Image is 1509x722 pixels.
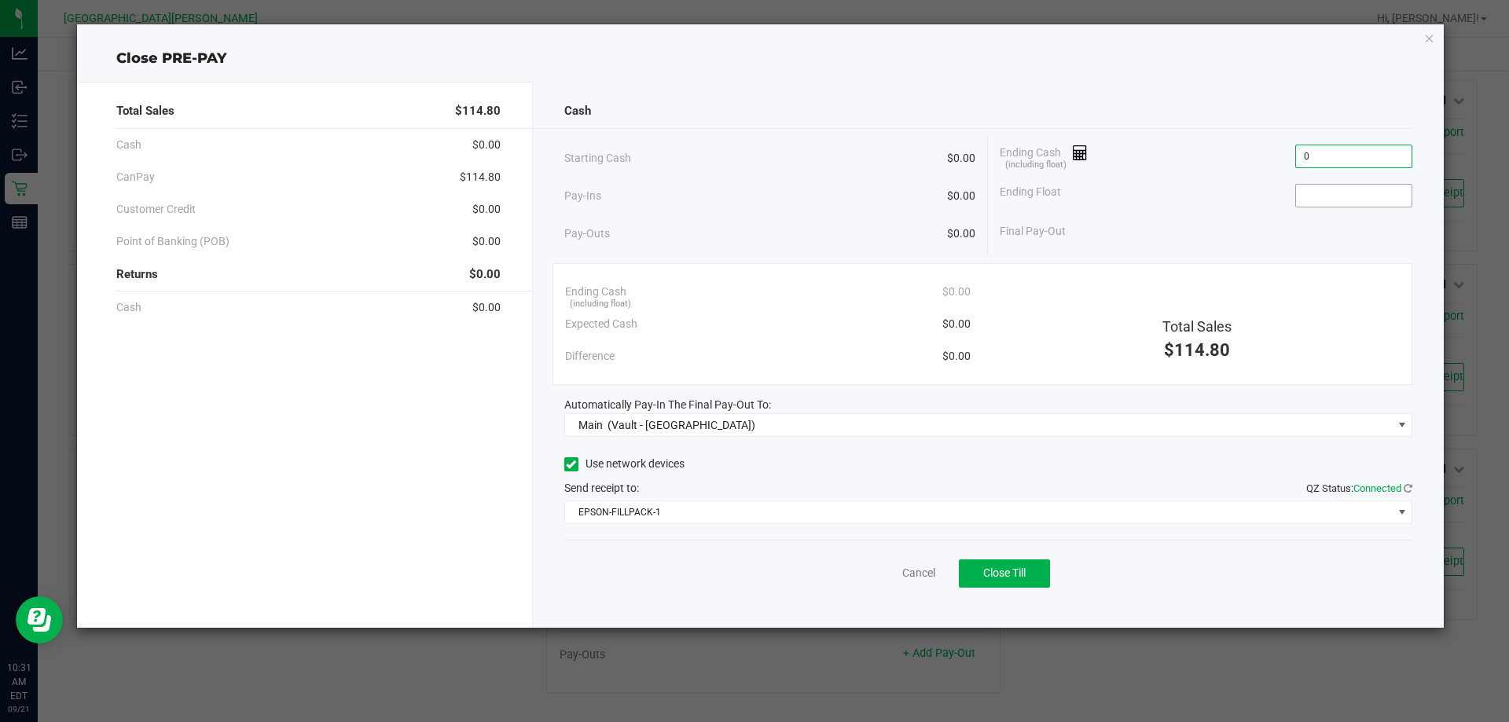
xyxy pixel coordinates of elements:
[942,348,971,365] span: $0.00
[1353,482,1401,494] span: Connected
[947,188,975,204] span: $0.00
[959,559,1050,588] button: Close Till
[947,150,975,167] span: $0.00
[564,188,601,204] span: Pay-Ins
[116,233,229,250] span: Point of Banking (POB)
[947,225,975,242] span: $0.00
[564,456,685,472] label: Use network devices
[1162,318,1232,335] span: Total Sales
[983,566,1026,579] span: Close Till
[564,482,639,494] span: Send receipt to:
[469,266,501,284] span: $0.00
[564,102,591,120] span: Cash
[1005,159,1067,172] span: (including float)
[472,137,501,153] span: $0.00
[565,316,637,332] span: Expected Cash
[455,102,501,120] span: $114.80
[1000,223,1066,240] span: Final Pay-Out
[460,169,501,185] span: $114.80
[472,299,501,316] span: $0.00
[608,419,755,431] span: (Vault - [GEOGRAPHIC_DATA])
[564,150,631,167] span: Starting Cash
[902,565,935,581] a: Cancel
[578,419,603,431] span: Main
[116,258,501,291] div: Returns
[116,102,174,120] span: Total Sales
[116,137,141,153] span: Cash
[565,501,1393,523] span: EPSON-FILLPACK-1
[565,284,626,300] span: Ending Cash
[942,284,971,300] span: $0.00
[942,316,971,332] span: $0.00
[472,233,501,250] span: $0.00
[116,201,196,218] span: Customer Credit
[472,201,501,218] span: $0.00
[16,596,63,643] iframe: Resource center
[77,48,1445,69] div: Close PRE-PAY
[1306,482,1412,494] span: QZ Status:
[116,169,155,185] span: CanPay
[116,299,141,316] span: Cash
[565,348,615,365] span: Difference
[564,398,771,411] span: Automatically Pay-In The Final Pay-Out To:
[1000,184,1061,207] span: Ending Float
[570,298,631,311] span: (including float)
[1164,340,1230,360] span: $114.80
[564,225,610,242] span: Pay-Outs
[1000,145,1088,168] span: Ending Cash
